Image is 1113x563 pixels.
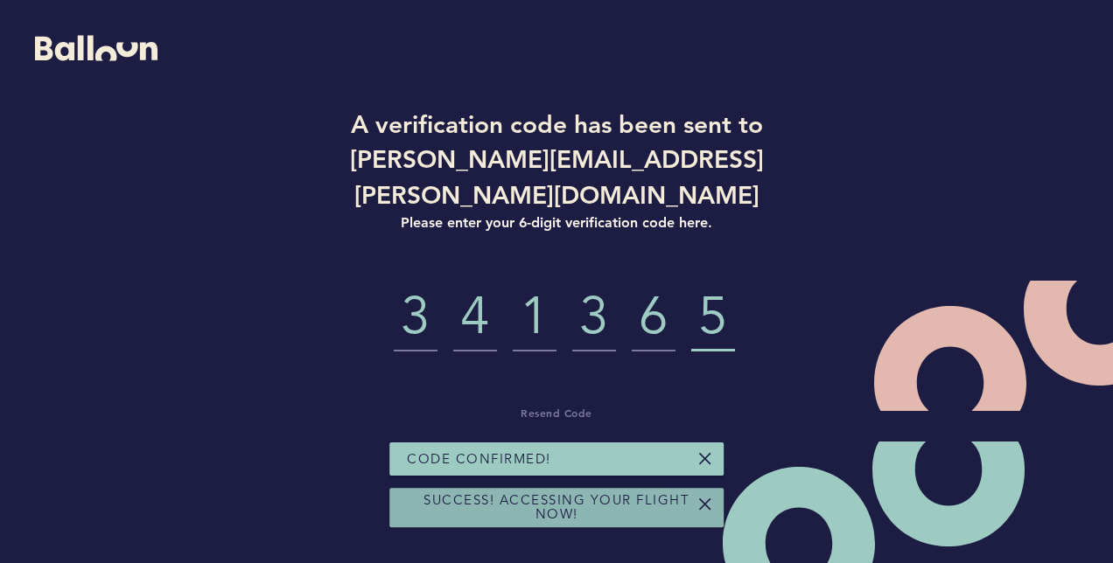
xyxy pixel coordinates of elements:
h4: Please enter your 6-digit verification code here. [291,212,822,233]
span: Resend Code [521,406,592,420]
div: Success! Accessing your flight now! [389,488,724,527]
input: Code digit 2 [453,286,497,351]
input: Code digit 4 [572,286,616,351]
input: Code digit 1 [394,286,437,351]
h1: A verification code has been sent to [PERSON_NAME][EMAIL_ADDRESS][PERSON_NAME][DOMAIN_NAME] [291,107,822,212]
div: Code Confirmed! [389,442,724,476]
button: Resend Code [521,404,592,421]
input: Code digit 5 [632,286,675,351]
input: Code digit 3 [513,286,556,351]
input: Code digit 6 [691,286,735,351]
